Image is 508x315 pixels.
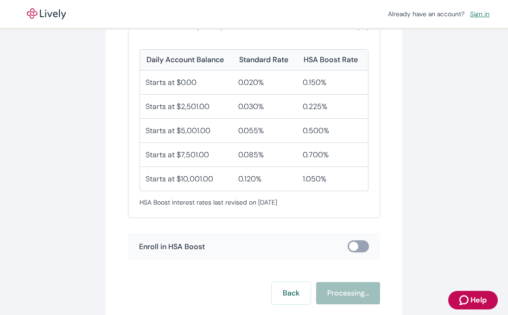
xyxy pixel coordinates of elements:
div: 0.500% [297,118,368,142]
span: HSA Boost interest rates last revised on [DATE] [140,199,368,206]
div: 0.055% [233,118,297,142]
div: Daily Account Balance [146,55,224,64]
button: Zendesk support iconHelp [448,291,498,309]
div: Starts at $5,001.00 [140,118,233,142]
div: Starts at $10,001.00 [140,167,233,191]
div: 1.050% [297,167,368,191]
div: 0.085% [233,142,297,167]
div: Starts at $0.00 [140,70,233,94]
div: 0.150% [297,70,368,94]
div: Starts at $7,501.00 [140,142,233,167]
span: Help [470,295,487,306]
div: 0.030% [233,94,297,118]
div: Starts at $2,501.00 [140,94,233,118]
span: Enroll in HSA Boost [139,242,205,251]
div: HSA Boost Rate [304,55,358,64]
div: 0.020% [233,70,297,94]
div: Standard Rate [239,55,288,64]
a: Sign in [466,8,493,20]
img: Lively [20,8,72,19]
button: Back [272,282,311,304]
div: 0.120% [233,167,297,191]
div: 0.225% [297,94,368,118]
div: 0.700% [297,142,368,167]
div: Already have an account? [388,9,493,19]
svg: Zendesk support icon [459,295,470,306]
div: HSA Boost rates (5 tiers) [140,38,368,206]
